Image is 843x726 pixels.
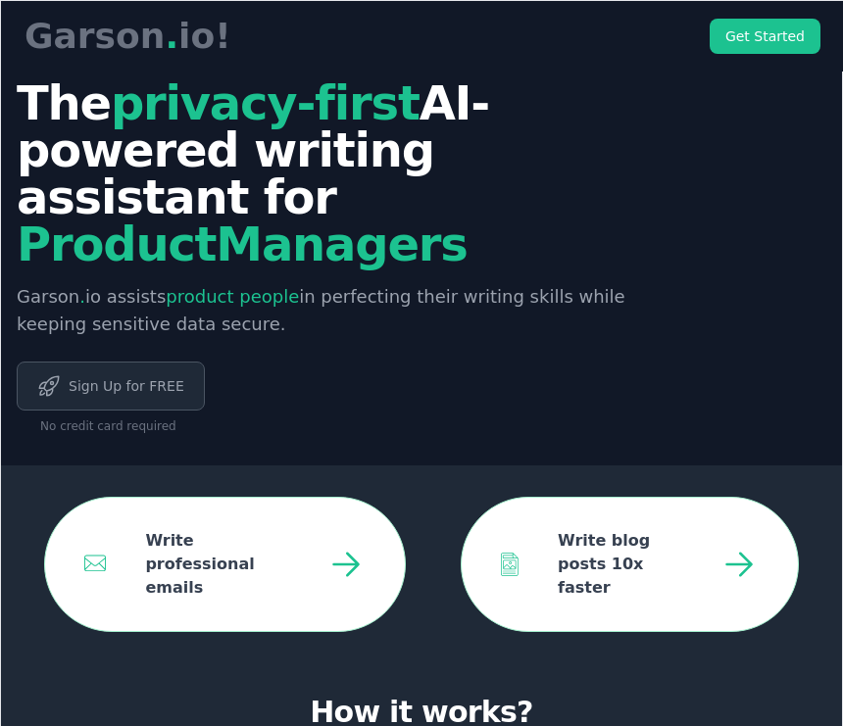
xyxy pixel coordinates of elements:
[166,286,299,307] span: product people
[17,362,205,411] a: Sign Up for FREE
[433,497,826,632] a: Write blog posts 10x faster
[17,17,231,56] a: Garson.io!
[17,177,482,271] span: Product
[519,498,696,631] span: Write blog posts 10x faster
[216,217,467,271] span: Managers
[17,79,675,267] h1: The AI-powered writing assistant for
[17,418,675,434] div: No credit card required
[17,283,675,338] p: Garson io assists in perfecting their writing skills while keeping sensitive data secure.
[61,376,184,396] span: Sign Up for FREE
[111,75,420,130] span: privacy-first
[79,286,85,307] span: .
[17,17,231,56] p: Garson io!
[710,19,820,54] a: Get Started
[106,498,303,631] span: Write professional emails
[17,497,433,632] a: Write professional emails
[165,17,178,56] span: .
